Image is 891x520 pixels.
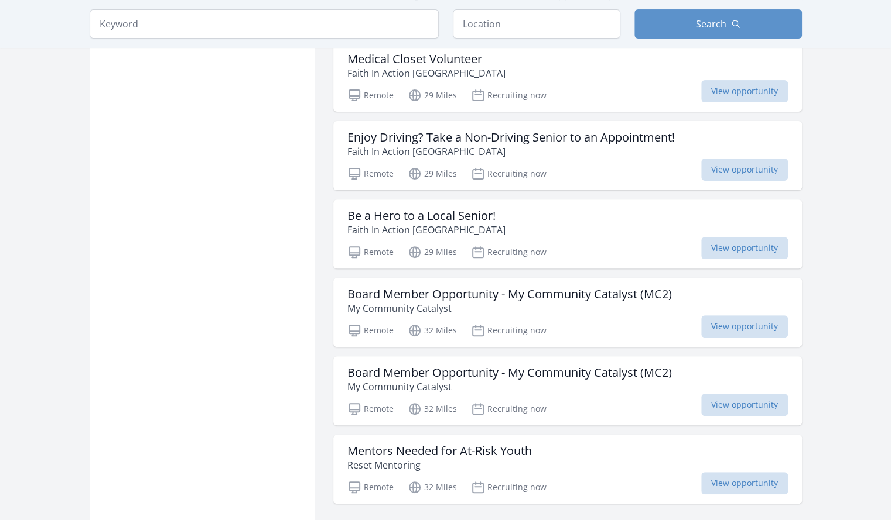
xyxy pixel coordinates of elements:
p: Recruiting now [471,88,547,102]
p: Recruiting now [471,480,547,494]
a: Board Member Opportunity - My Community Catalyst (MC2) My Community Catalyst Remote 32 Miles Recr... [333,278,802,347]
p: Remote [347,245,394,259]
p: Remote [347,88,394,102]
p: 32 Miles [408,480,457,494]
h3: Enjoy Driving? Take a Non-Driving Senior to an Appointment! [347,130,675,144]
p: Recruiting now [471,323,547,338]
span: View opportunity [701,315,788,338]
a: Medical Closet Volunteer Faith In Action [GEOGRAPHIC_DATA] Remote 29 Miles Recruiting now View op... [333,43,802,112]
p: Recruiting now [471,402,547,416]
p: Reset Mentoring [347,458,532,472]
span: View opportunity [701,472,788,494]
a: Enjoy Driving? Take a Non-Driving Senior to an Appointment! Faith In Action [GEOGRAPHIC_DATA] Rem... [333,121,802,190]
input: Location [453,9,620,39]
p: Remote [347,323,394,338]
button: Search [634,9,802,39]
p: 29 Miles [408,245,457,259]
p: Remote [347,402,394,416]
p: Faith In Action [GEOGRAPHIC_DATA] [347,66,506,80]
p: Faith In Action [GEOGRAPHIC_DATA] [347,144,675,159]
a: Be a Hero to a Local Senior! Faith In Action [GEOGRAPHIC_DATA] Remote 29 Miles Recruiting now Vie... [333,199,802,268]
a: Board Member Opportunity - My Community Catalyst (MC2) My Community Catalyst Remote 32 Miles Recr... [333,356,802,425]
p: Recruiting now [471,245,547,259]
span: View opportunity [701,80,788,102]
h3: Medical Closet Volunteer [347,52,506,66]
p: 32 Miles [408,402,457,416]
h3: Board Member Opportunity - My Community Catalyst (MC2) [347,287,672,301]
p: My Community Catalyst [347,301,672,315]
p: Remote [347,480,394,494]
input: Keyword [90,9,439,39]
span: View opportunity [701,237,788,259]
p: My Community Catalyst [347,380,672,394]
h3: Mentors Needed for At-Risk Youth [347,444,532,458]
h3: Be a Hero to a Local Senior! [347,209,506,223]
p: 29 Miles [408,167,457,181]
p: Remote [347,167,394,181]
p: Recruiting now [471,167,547,181]
span: View opportunity [701,394,788,416]
h3: Board Member Opportunity - My Community Catalyst (MC2) [347,366,672,380]
span: Search [696,17,726,31]
a: Mentors Needed for At-Risk Youth Reset Mentoring Remote 32 Miles Recruiting now View opportunity [333,435,802,504]
p: 32 Miles [408,323,457,338]
p: Faith In Action [GEOGRAPHIC_DATA] [347,223,506,237]
p: 29 Miles [408,88,457,102]
span: View opportunity [701,159,788,181]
